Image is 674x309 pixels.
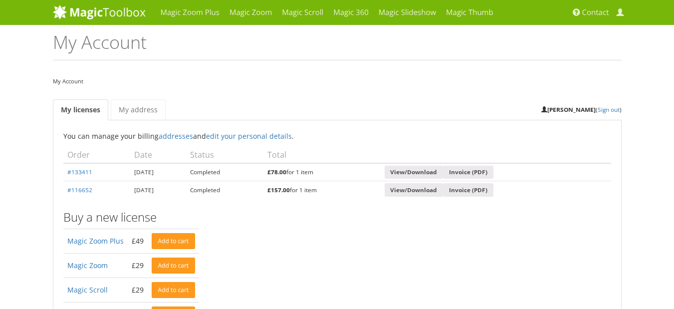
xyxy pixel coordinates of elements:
span: Order [67,149,90,160]
td: Completed [186,181,263,199]
a: Magic Zoom [67,261,108,270]
a: #116652 [67,186,92,194]
p: You can manage your billing and . [63,130,611,142]
a: Sign out [598,105,620,113]
a: edit your personal details [206,131,292,141]
a: View/Download [385,183,444,197]
a: Add to cart [152,233,196,249]
td: for 1 item [263,181,380,199]
a: #133411 [67,168,92,176]
h1: My Account [53,32,622,60]
nav: My Account [53,75,622,87]
time: [DATE] [134,186,154,194]
td: £49 [128,229,148,254]
span: £ [267,186,271,194]
a: Invoice (PDF) [443,183,493,197]
span: Contact [582,7,609,17]
bdi: 157.00 [267,186,290,194]
span: Date [134,149,152,160]
a: Add to cart [152,258,196,274]
span: £ [267,168,271,176]
td: £29 [128,254,148,278]
td: Completed [186,163,263,181]
span: Status [190,149,214,160]
small: ( ) [541,105,622,113]
img: MagicToolbox.com - Image tools for your website [53,4,146,19]
td: £29 [128,278,148,303]
a: Add to cart [152,282,196,298]
a: My address [111,99,166,120]
a: addresses [159,131,193,141]
a: Magic Zoom Plus [67,236,124,246]
time: [DATE] [134,168,154,176]
a: Invoice (PDF) [443,166,493,179]
bdi: 78.00 [267,168,286,176]
h3: Buy a new license [63,211,611,224]
span: Total [267,149,286,160]
a: View/Download [385,166,444,179]
strong: [PERSON_NAME] [541,105,596,113]
td: for 1 item [263,163,380,181]
a: My licenses [53,99,108,120]
a: Magic Scroll [67,285,108,295]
